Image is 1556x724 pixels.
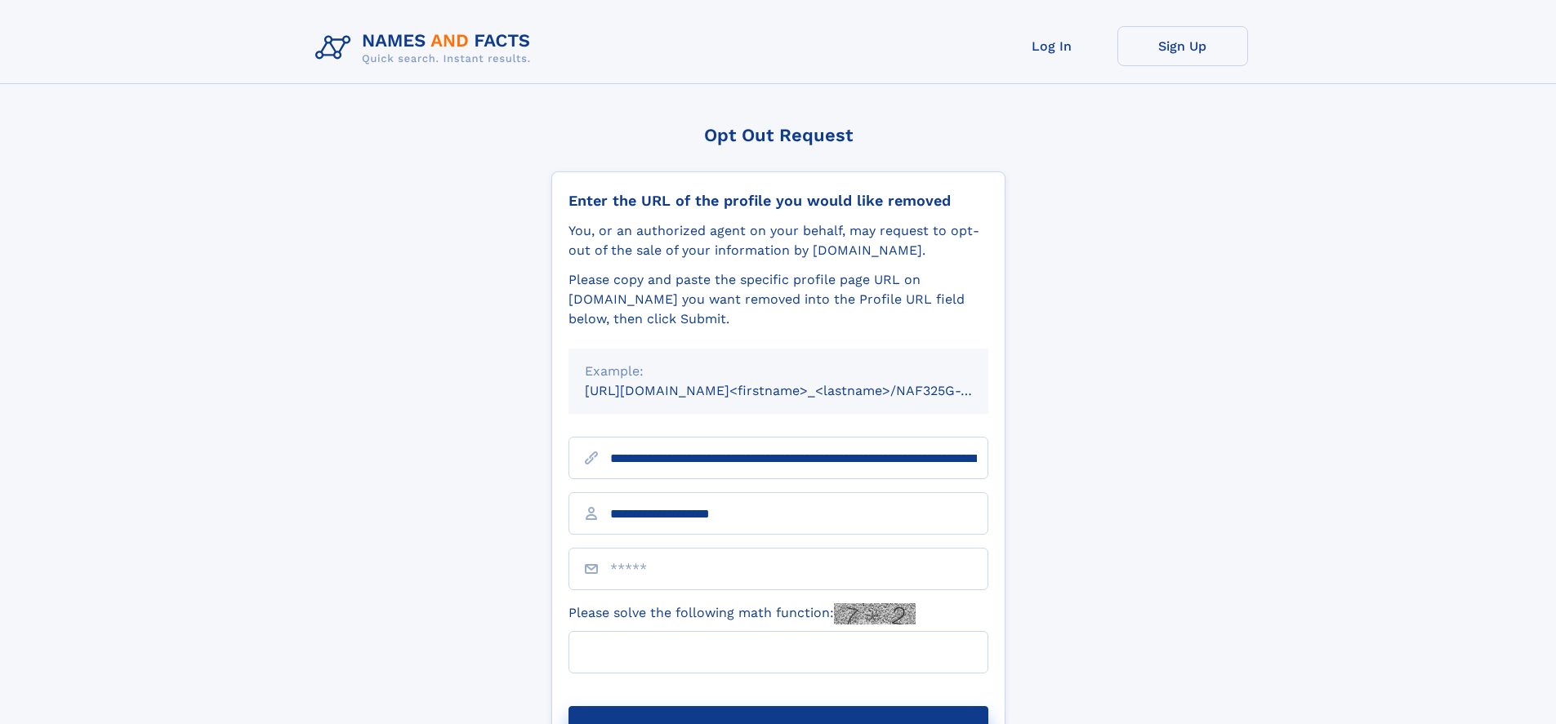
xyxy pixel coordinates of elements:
[309,26,544,70] img: Logo Names and Facts
[568,270,988,329] div: Please copy and paste the specific profile page URL on [DOMAIN_NAME] you want removed into the Pr...
[1117,26,1248,66] a: Sign Up
[568,192,988,210] div: Enter the URL of the profile you would like removed
[568,221,988,260] div: You, or an authorized agent on your behalf, may request to opt-out of the sale of your informatio...
[585,362,972,381] div: Example:
[987,26,1117,66] a: Log In
[551,125,1005,145] div: Opt Out Request
[568,603,916,624] label: Please solve the following math function:
[585,383,1019,398] small: [URL][DOMAIN_NAME]<firstname>_<lastname>/NAF325G-xxxxxxxx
